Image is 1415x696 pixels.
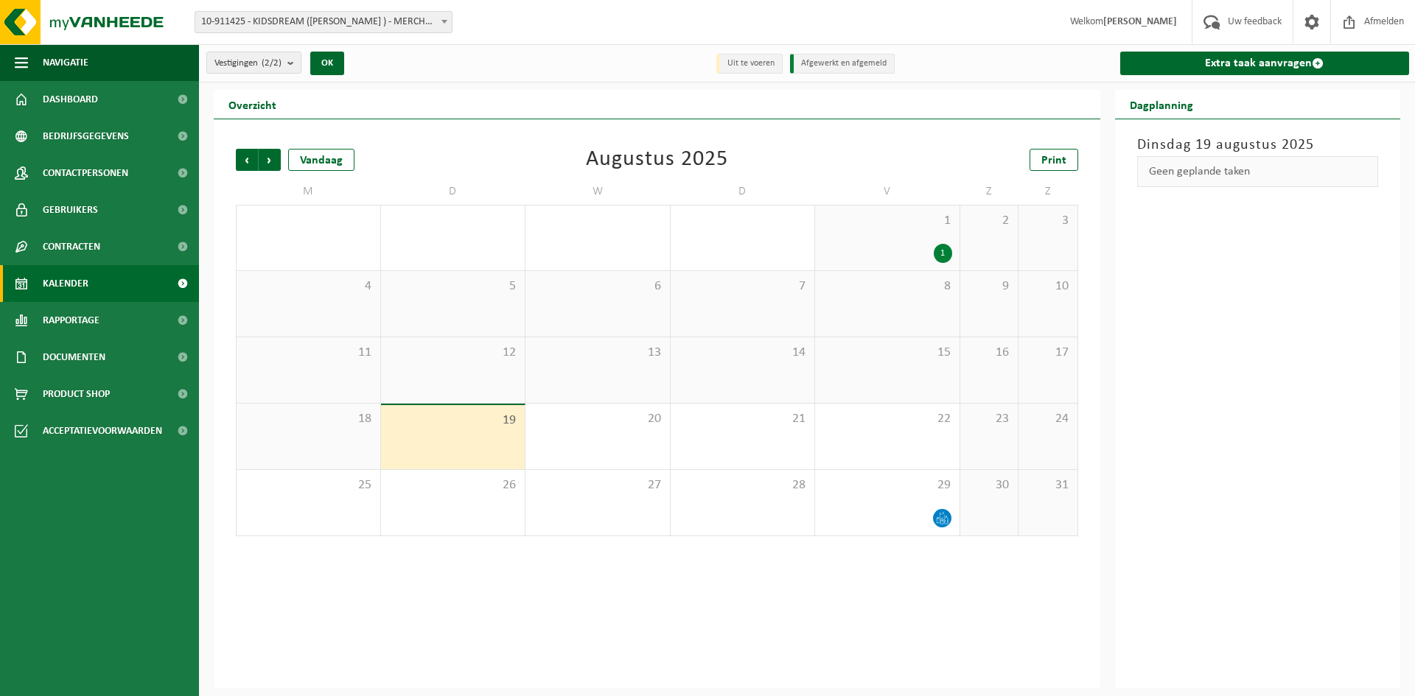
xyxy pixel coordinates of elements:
[1026,213,1069,229] span: 3
[968,345,1011,361] span: 16
[43,412,162,449] span: Acceptatievoorwaarden
[968,477,1011,493] span: 30
[236,149,258,171] span: Vorige
[43,118,129,155] span: Bedrijfsgegevens
[244,345,373,361] span: 11
[790,54,895,74] li: Afgewerkt en afgemeld
[678,411,808,427] span: 21
[43,302,99,339] span: Rapportage
[288,149,354,171] div: Vandaag
[822,477,952,493] span: 29
[244,411,373,427] span: 18
[968,411,1011,427] span: 23
[214,52,282,74] span: Vestigingen
[822,213,952,229] span: 1
[43,265,88,302] span: Kalender
[822,411,952,427] span: 22
[43,81,98,118] span: Dashboard
[716,54,783,74] li: Uit te voeren
[206,52,301,74] button: Vestigingen(2/2)
[934,244,952,263] div: 1
[244,477,373,493] span: 25
[43,228,100,265] span: Contracten
[388,278,518,295] span: 5
[968,278,1011,295] span: 9
[388,412,518,429] span: 19
[259,149,281,171] span: Volgende
[533,278,663,295] span: 6
[968,213,1011,229] span: 2
[43,155,128,191] span: Contactpersonen
[1026,411,1069,427] span: 24
[381,178,526,205] td: D
[1041,155,1066,166] span: Print
[43,376,110,412] span: Product Shop
[214,90,291,119] h2: Overzicht
[533,411,663,427] span: 20
[586,149,728,171] div: Augustus 2025
[822,345,952,361] span: 15
[1019,178,1077,205] td: Z
[1026,278,1069,295] span: 10
[262,58,282,68] count: (2/2)
[1115,90,1208,119] h2: Dagplanning
[1026,345,1069,361] span: 17
[1137,134,1379,156] h3: Dinsdag 19 augustus 2025
[671,178,816,205] td: D
[195,12,452,32] span: 10-911425 - KIDSDREAM (VAN RIET, NATHALIE ) - MERCHTEM
[388,477,518,493] span: 26
[678,345,808,361] span: 14
[388,345,518,361] span: 12
[533,345,663,361] span: 13
[678,477,808,493] span: 28
[310,52,344,75] button: OK
[1026,477,1069,493] span: 31
[43,339,105,376] span: Documenten
[822,278,952,295] span: 8
[244,278,373,295] span: 4
[1030,149,1078,171] a: Print
[236,178,381,205] td: M
[195,11,453,33] span: 10-911425 - KIDSDREAM (VAN RIET, NATHALIE ) - MERCHTEM
[1103,16,1177,27] strong: [PERSON_NAME]
[533,477,663,493] span: 27
[678,278,808,295] span: 7
[1120,52,1410,75] a: Extra taak aanvragen
[960,178,1019,205] td: Z
[525,178,671,205] td: W
[1137,156,1379,187] div: Geen geplande taken
[43,191,98,228] span: Gebruikers
[43,44,88,81] span: Navigatie
[815,178,960,205] td: V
